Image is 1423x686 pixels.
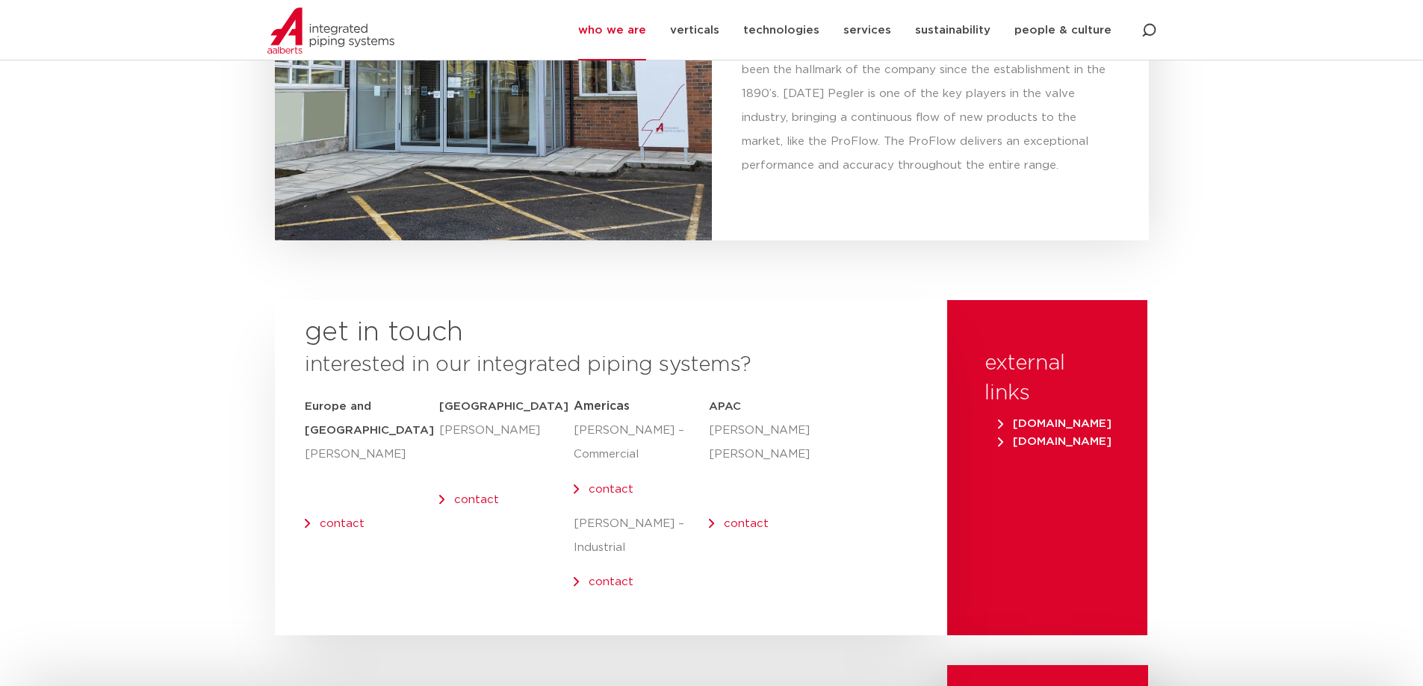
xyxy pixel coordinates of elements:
[574,419,708,467] p: [PERSON_NAME] – Commercial
[454,494,499,505] a: contact
[998,436,1112,447] span: [DOMAIN_NAME]
[574,400,630,412] span: Americas
[992,418,1117,429] a: [DOMAIN_NAME]
[305,350,917,380] h3: interested in our integrated piping systems?
[992,436,1117,447] a: [DOMAIN_NAME]
[305,443,439,467] p: [PERSON_NAME]
[305,315,463,351] h2: get in touch
[439,395,574,419] h5: [GEOGRAPHIC_DATA]
[574,512,708,560] p: [PERSON_NAME] – Industrial
[998,418,1112,429] span: [DOMAIN_NAME]
[320,518,365,529] a: contact
[439,419,574,443] p: [PERSON_NAME]
[709,419,790,467] p: [PERSON_NAME] [PERSON_NAME]
[985,349,1110,408] h3: external links
[589,576,633,587] a: contact
[709,395,790,419] h5: APAC
[305,401,434,436] strong: Europe and [GEOGRAPHIC_DATA]
[589,484,633,495] a: contact
[724,518,769,529] a: contact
